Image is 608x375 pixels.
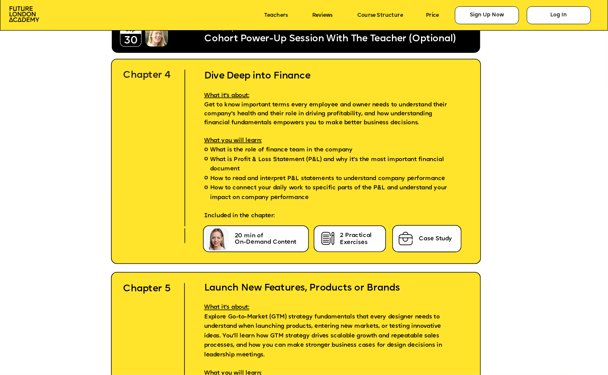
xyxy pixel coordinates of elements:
[210,174,445,184] span: How to read and interpret P&L statements to understand company performance
[210,183,458,202] span: How to connect your daily work to specific parts of the P&L and understand your impact on company...
[204,102,449,126] span: Get to know important terms every employee and owner needs to understand their company's health a...
[419,235,452,242] span: Case Study
[319,230,337,247] img: image-cb722855-f231-420d-ba86-ef8a9b8709e7.png
[204,34,455,44] span: Cohort Power-Up Session With The Teacher (Optional)
[204,25,254,32] span: [DATE] 5 pm BST
[210,155,458,174] span: What is Profit & Loss Statement (P&L) and why it's the most important financial document
[192,211,476,227] p: Included in the chapter:
[357,12,403,18] a: Course Structure
[123,71,171,80] span: Chapter 4
[204,314,444,359] span: Explore Go-to-Market (GTM) strategy fundamentals that every designer needs to understand when lau...
[204,137,262,144] span: What you will learn:
[235,233,297,246] span: 20 min of On-Demand Content
[192,58,476,82] h2: Dive Deep into Finance
[264,12,288,18] a: Teachers
[204,92,249,99] span: What it's about:
[192,270,472,294] h2: Launch New Features, Products or Brands
[123,283,174,295] h2: Chapter 5
[204,304,249,311] span: What it's about:
[210,145,353,155] span: What is the role of finance team in the company
[426,12,439,18] a: Price
[312,12,332,18] a: Reviews
[397,230,415,247] img: image-75ee59ac-5515-4aba-aadc-0d7dfe35305c.png
[9,6,39,22] img: image-aac980e9-41de-4c2d-a048-f29dd30a0068.png
[340,232,372,246] span: 2 Practical Exercises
